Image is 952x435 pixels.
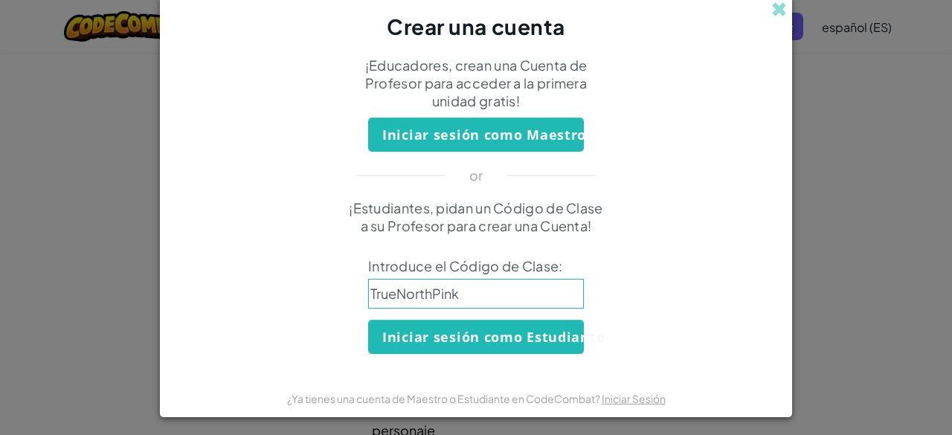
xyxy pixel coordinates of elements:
[387,13,565,39] span: Crear una cuenta
[469,167,483,184] p: or
[368,320,584,354] button: Iniciar sesión como Estudiante
[368,257,584,275] span: Introduce el Código de Clase:
[346,57,606,110] p: ¡Educadores, crean una Cuenta de Profesor para acceder a la primera unidad gratis!
[368,117,584,152] button: Iniciar sesión como Maestro
[602,392,666,405] a: Iniciar Sesión
[346,199,606,235] p: ¡Estudiantes, pidan un Código de Clase a su Profesor para crear una Cuenta!
[287,392,602,405] span: ¿Ya tienes una cuenta de Maestro o Estudiante en CodeCombat?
